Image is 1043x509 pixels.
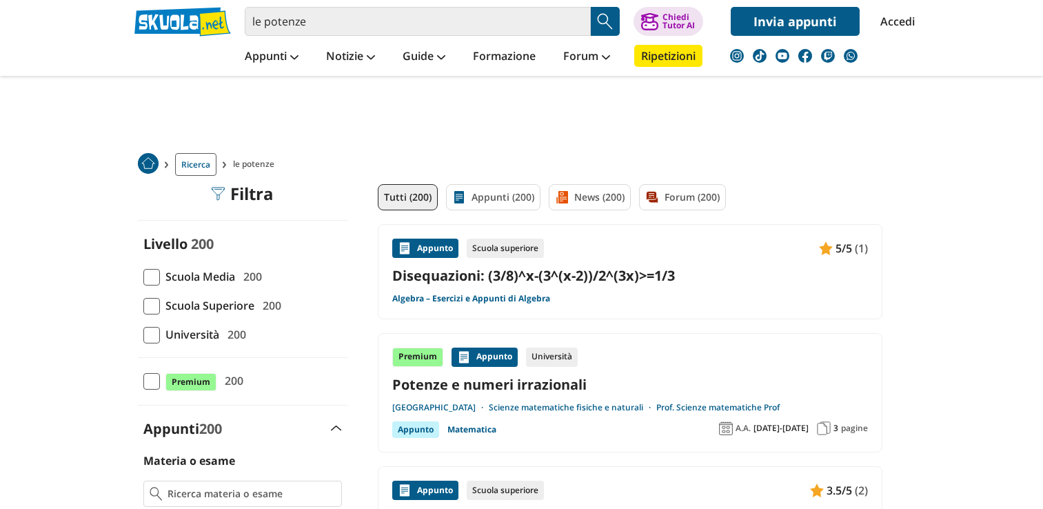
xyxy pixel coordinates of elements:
a: Ripetizioni [634,45,702,67]
img: twitch [821,49,835,63]
div: Appunto [392,239,458,258]
a: Notizie [323,45,378,70]
img: Forum filtro contenuto [645,190,659,204]
img: Anno accademico [719,421,733,435]
span: Scuola Superiore [160,297,254,315]
span: 5/5 [836,239,852,257]
a: Formazione [469,45,539,70]
img: Pagine [817,421,831,435]
span: (1) [855,239,868,257]
label: Appunti [143,419,222,438]
span: A.A. [736,423,751,434]
img: WhatsApp [844,49,858,63]
span: 3.5/5 [827,481,852,499]
span: (2) [855,481,868,499]
a: Forum [560,45,614,70]
span: 3 [833,423,838,434]
img: Filtra filtri mobile [211,187,225,201]
span: 200 [219,372,243,390]
img: Appunti contenuto [398,241,412,255]
img: tiktok [753,49,767,63]
button: ChiediTutor AI [634,7,703,36]
a: Invia appunti [731,7,860,36]
img: Appunti contenuto [457,350,471,364]
a: Prof. Scienze matematiche Prof [656,402,780,413]
img: Cerca appunti, riassunti o versioni [595,11,616,32]
img: instagram [730,49,744,63]
img: Apri e chiudi sezione [331,426,342,431]
a: Algebra – Esercizi e Appunti di Algebra [392,293,550,304]
a: Home [138,153,159,176]
img: News filtro contenuto [555,190,569,204]
span: 200 [191,234,214,253]
div: Appunto [392,421,439,438]
a: Ricerca [175,153,216,176]
img: Appunti contenuto [819,241,833,255]
span: Premium [165,373,216,391]
div: Scuola superiore [467,239,544,258]
a: Appunti (200) [446,184,540,210]
a: Forum (200) [639,184,726,210]
div: Filtra [211,184,274,203]
span: 200 [222,326,246,343]
img: Appunti contenuto [398,483,412,497]
span: pagine [841,423,868,434]
div: Appunto [452,348,518,367]
img: Ricerca materia o esame [150,487,163,501]
a: Matematica [447,421,496,438]
img: Home [138,153,159,174]
a: Tutti (200) [378,184,438,210]
a: Scienze matematiche fisiche e naturali [489,402,656,413]
a: [GEOGRAPHIC_DATA] [392,402,489,413]
div: Chiedi Tutor AI [662,13,695,30]
div: Università [526,348,578,367]
a: Disequazioni: (3/8)^x-(3^(x-2))/2^(3x)>=1/3 [392,266,868,285]
img: Appunti filtro contenuto [452,190,466,204]
a: Potenze e numeri irrazionali [392,375,868,394]
div: Appunto [392,481,458,500]
div: Scuola superiore [467,481,544,500]
input: Ricerca materia o esame [168,487,335,501]
img: youtube [776,49,789,63]
a: News (200) [549,184,631,210]
label: Materia o esame [143,453,235,468]
a: Appunti [241,45,302,70]
span: [DATE]-[DATE] [753,423,809,434]
img: Appunti contenuto [810,483,824,497]
span: Scuola Media [160,268,235,286]
button: Search Button [591,7,620,36]
div: Premium [392,348,443,367]
a: Accedi [880,7,909,36]
span: 200 [238,268,262,286]
span: 200 [199,419,222,438]
input: Cerca appunti, riassunti o versioni [245,7,591,36]
span: le potenze [233,153,280,176]
img: facebook [798,49,812,63]
a: Guide [399,45,449,70]
span: Università [160,326,219,343]
span: 200 [257,297,281,315]
label: Livello [143,234,188,253]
